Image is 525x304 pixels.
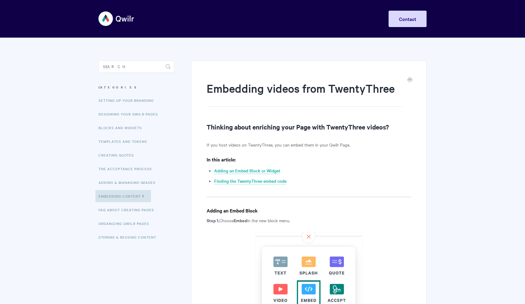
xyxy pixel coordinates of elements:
[207,207,411,214] h4: Adding an Embed Block
[207,217,411,224] p: Choose in the new block menu.
[389,11,427,27] a: Contact
[98,60,174,73] input: Search
[98,135,152,147] a: Templates and Tokens
[207,141,411,148] p: If you host videos on TwentyThree, you can embed them in your Qwilr Page.
[207,81,402,107] h1: Embedding videos from TwentyThree
[207,156,411,163] h4: In this article:
[98,108,163,120] a: Designing Your Qwilr Pages
[207,122,411,132] h2: Thinking about enriching your Page with TwentyThree videos?
[98,7,135,30] img: Qwilr Help Center
[98,231,161,243] a: Storing & Reusing Content
[98,163,156,175] a: The Acceptance Process
[214,168,280,174] a: Adding an Embed Block or Widget
[98,204,159,216] a: FAQ About Creating Pages
[98,122,146,134] a: Blocks and Widgets
[95,190,151,202] a: Embedding Content
[98,217,154,230] a: Organizing Qwilr Pages
[98,176,160,188] a: Adding & Managing Images
[98,149,139,161] a: Creating Quotes
[214,178,287,185] a: Finding the TwentyThree embed code
[98,82,174,93] h3: Categories
[98,94,158,106] a: Setting up your Branding
[234,217,247,223] strong: Embed
[207,217,219,223] strong: Step 1.
[407,77,412,84] a: Print this Article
